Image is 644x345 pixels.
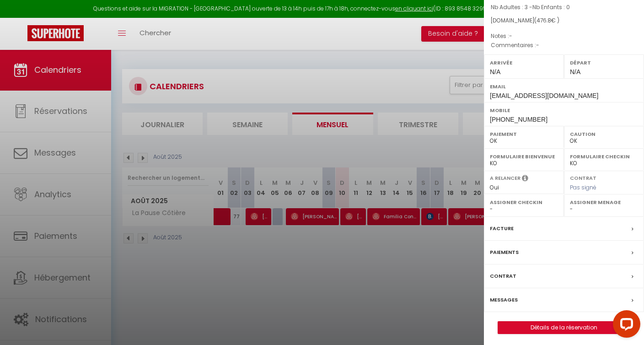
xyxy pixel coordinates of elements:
a: Détails de la réservation [498,322,630,334]
label: Mobile [490,106,638,115]
span: 476.8 [537,16,551,24]
label: Assigner Checkin [490,198,558,207]
label: Messages [490,295,518,305]
iframe: LiveChat chat widget [606,307,644,345]
span: N/A [570,68,580,75]
span: - [509,32,512,40]
label: Formulaire Checkin [570,152,638,161]
button: Détails de la réservation [498,321,630,334]
label: Contrat [490,271,516,281]
span: ( € ) [534,16,559,24]
span: - [536,41,539,49]
label: Caution [570,129,638,139]
label: Paiement [490,129,558,139]
label: A relancer [490,174,521,182]
label: Assigner Menage [570,198,638,207]
label: Paiements [490,248,519,257]
span: Nb Enfants : 0 [532,3,570,11]
label: Départ [570,58,638,67]
label: Arrivée [490,58,558,67]
span: [EMAIL_ADDRESS][DOMAIN_NAME] [490,92,598,99]
span: [PHONE_NUMBER] [490,116,547,123]
div: [DOMAIN_NAME] [491,16,637,25]
span: N/A [490,68,500,75]
label: Email [490,82,638,91]
p: Commentaires : [491,41,637,50]
p: Notes : [491,32,637,41]
span: Nb Adultes : 3 - [491,3,570,11]
span: Pas signé [570,183,596,191]
label: Facture [490,224,514,233]
label: Formulaire Bienvenue [490,152,558,161]
label: Contrat [570,174,596,180]
i: Sélectionner OUI si vous souhaiter envoyer les séquences de messages post-checkout [522,174,528,184]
